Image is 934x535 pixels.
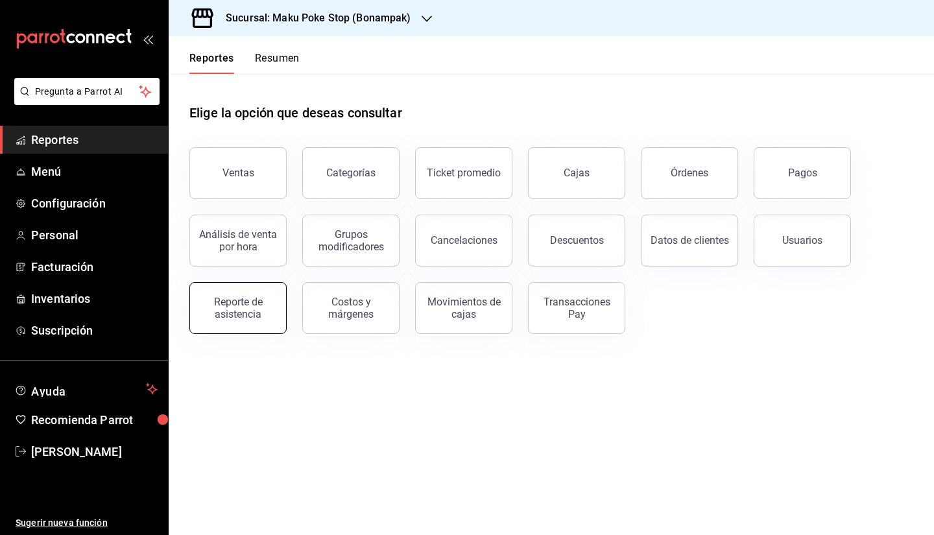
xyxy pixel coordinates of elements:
[641,147,738,199] button: Órdenes
[35,85,139,99] span: Pregunta a Parrot AI
[671,167,708,179] div: Órdenes
[31,131,158,149] span: Reportes
[311,296,391,320] div: Costos y márgenes
[31,163,158,180] span: Menú
[189,52,234,74] button: Reportes
[16,516,158,530] span: Sugerir nueva función
[415,147,512,199] button: Ticket promedio
[326,167,376,179] div: Categorías
[536,296,617,320] div: Transacciones Pay
[788,167,817,179] div: Pagos
[641,215,738,267] button: Datos de clientes
[424,296,504,320] div: Movimientos de cajas
[31,226,158,244] span: Personal
[31,443,158,460] span: [PERSON_NAME]
[222,167,254,179] div: Ventas
[564,165,590,181] div: Cajas
[302,147,400,199] button: Categorías
[651,234,729,246] div: Datos de clientes
[415,282,512,334] button: Movimientos de cajas
[189,147,287,199] button: Ventas
[311,228,391,253] div: Grupos modificadores
[189,215,287,267] button: Análisis de venta por hora
[189,103,402,123] h1: Elige la opción que deseas consultar
[198,296,278,320] div: Reporte de asistencia
[528,147,625,199] a: Cajas
[31,258,158,276] span: Facturación
[754,147,851,199] button: Pagos
[31,290,158,307] span: Inventarios
[782,234,822,246] div: Usuarios
[427,167,501,179] div: Ticket promedio
[189,52,300,74] div: navigation tabs
[754,215,851,267] button: Usuarios
[31,381,141,397] span: Ayuda
[9,94,160,108] a: Pregunta a Parrot AI
[302,282,400,334] button: Costos y márgenes
[415,215,512,267] button: Cancelaciones
[198,228,278,253] div: Análisis de venta por hora
[31,195,158,212] span: Configuración
[215,10,411,26] h3: Sucursal: Maku Poke Stop (Bonampak)
[528,215,625,267] button: Descuentos
[302,215,400,267] button: Grupos modificadores
[143,34,153,44] button: open_drawer_menu
[528,282,625,334] button: Transacciones Pay
[431,234,497,246] div: Cancelaciones
[31,411,158,429] span: Recomienda Parrot
[31,322,158,339] span: Suscripción
[550,234,604,246] div: Descuentos
[14,78,160,105] button: Pregunta a Parrot AI
[255,52,300,74] button: Resumen
[189,282,287,334] button: Reporte de asistencia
